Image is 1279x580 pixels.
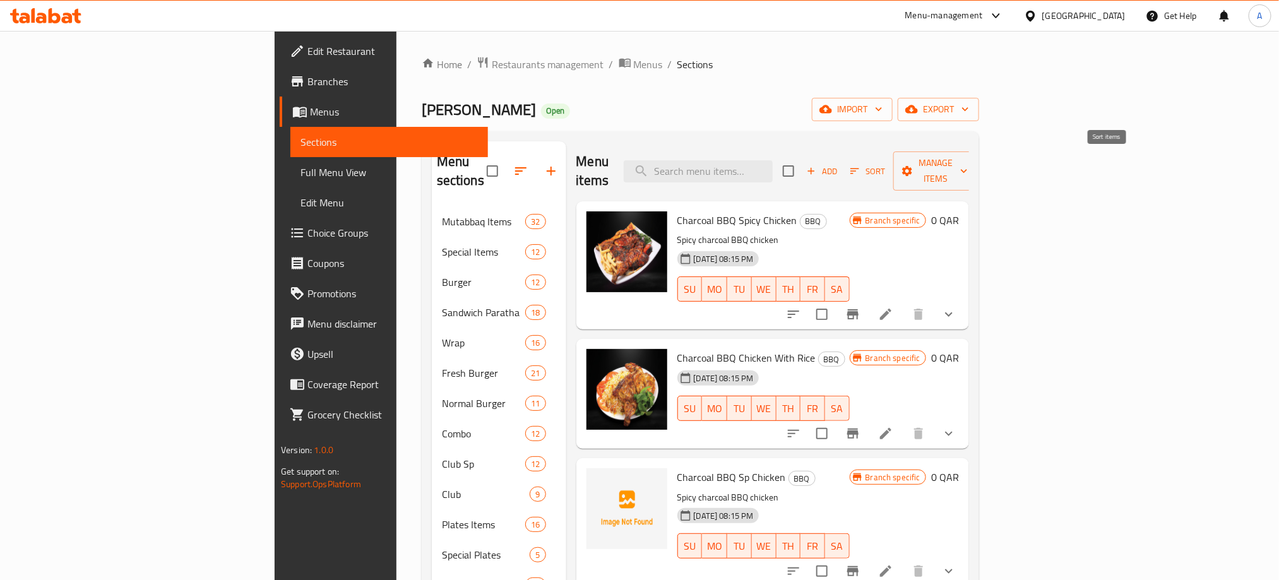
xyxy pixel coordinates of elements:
[442,244,525,259] span: Special Items
[800,396,825,421] button: FR
[432,479,566,509] div: Club9
[432,540,566,570] div: Special Plates5
[442,335,525,350] span: Wrap
[442,547,530,562] span: Special Plates
[280,36,488,66] a: Edit Restaurant
[778,418,809,449] button: sort-choices
[707,537,722,555] span: MO
[727,396,752,421] button: TU
[432,267,566,297] div: Burger12
[442,305,525,320] span: Sandwich Paratha
[1042,9,1126,23] div: [GEOGRAPHIC_DATA]
[280,339,488,369] a: Upsell
[479,158,506,184] span: Select all sections
[677,57,713,72] span: Sections
[668,57,672,72] li: /
[727,533,752,559] button: TU
[689,372,759,384] span: [DATE] 08:15 PM
[526,246,545,258] span: 12
[280,278,488,309] a: Promotions
[432,328,566,358] div: Wrap16
[541,104,570,119] div: Open
[782,280,796,299] span: TH
[432,297,566,328] div: Sandwich Paratha18
[280,97,488,127] a: Menus
[525,396,545,411] div: items
[825,396,850,421] button: SA
[776,396,801,421] button: TH
[752,533,776,559] button: WE
[586,349,667,430] img: Charcoal BBQ Chicken With Rice
[800,276,825,302] button: FR
[442,275,525,290] span: Burger
[442,396,525,411] div: Normal Burger
[702,396,727,421] button: MO
[525,214,545,229] div: items
[442,517,525,532] span: Plates Items
[806,280,820,299] span: FR
[677,232,850,248] p: Spicy charcoal BBQ chicken
[290,187,488,218] a: Edit Menu
[586,468,667,549] img: Charcoal BBQ Sp Chicken
[757,537,771,555] span: WE
[634,57,663,72] span: Menus
[941,564,956,579] svg: Show Choices
[809,420,835,447] span: Select to update
[903,155,968,187] span: Manage items
[689,510,759,522] span: [DATE] 08:15 PM
[619,56,663,73] a: Menus
[941,307,956,322] svg: Show Choices
[541,105,570,116] span: Open
[526,367,545,379] span: 21
[903,418,934,449] button: delete
[442,365,525,381] span: Fresh Burger
[800,533,825,559] button: FR
[934,418,964,449] button: show more
[818,352,845,367] div: BBQ
[702,276,727,302] button: MO
[677,490,850,506] p: Spicy charcoal BBQ chicken
[530,487,545,502] div: items
[830,280,845,299] span: SA
[677,211,797,230] span: Charcoal BBQ Spicy Chicken
[307,407,478,422] span: Grocery Checklist
[830,399,845,418] span: SA
[860,471,925,483] span: Branch specific
[732,537,747,555] span: TU
[290,127,488,157] a: Sections
[432,388,566,418] div: Normal Burger11
[707,280,722,299] span: MO
[526,307,545,319] span: 18
[782,537,796,555] span: TH
[732,399,747,418] span: TU
[812,98,893,121] button: import
[442,214,525,229] span: Mutabbaq Items
[931,211,959,229] h6: 0 QAR
[707,399,722,418] span: MO
[432,237,566,267] div: Special Items12
[525,275,545,290] div: items
[860,352,925,364] span: Branch specific
[752,396,776,421] button: WE
[290,157,488,187] a: Full Menu View
[825,533,850,559] button: SA
[752,276,776,302] button: WE
[525,426,545,441] div: items
[525,517,545,532] div: items
[442,456,525,471] span: Club Sp
[422,95,536,124] span: [PERSON_NAME]
[931,468,959,486] h6: 0 QAR
[576,152,609,190] h2: Menu items
[802,162,842,181] span: Add item
[307,44,478,59] span: Edit Restaurant
[526,337,545,349] span: 16
[800,214,827,229] div: BBQ
[280,309,488,339] a: Menu disclaimer
[905,8,983,23] div: Menu-management
[281,463,339,480] span: Get support on:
